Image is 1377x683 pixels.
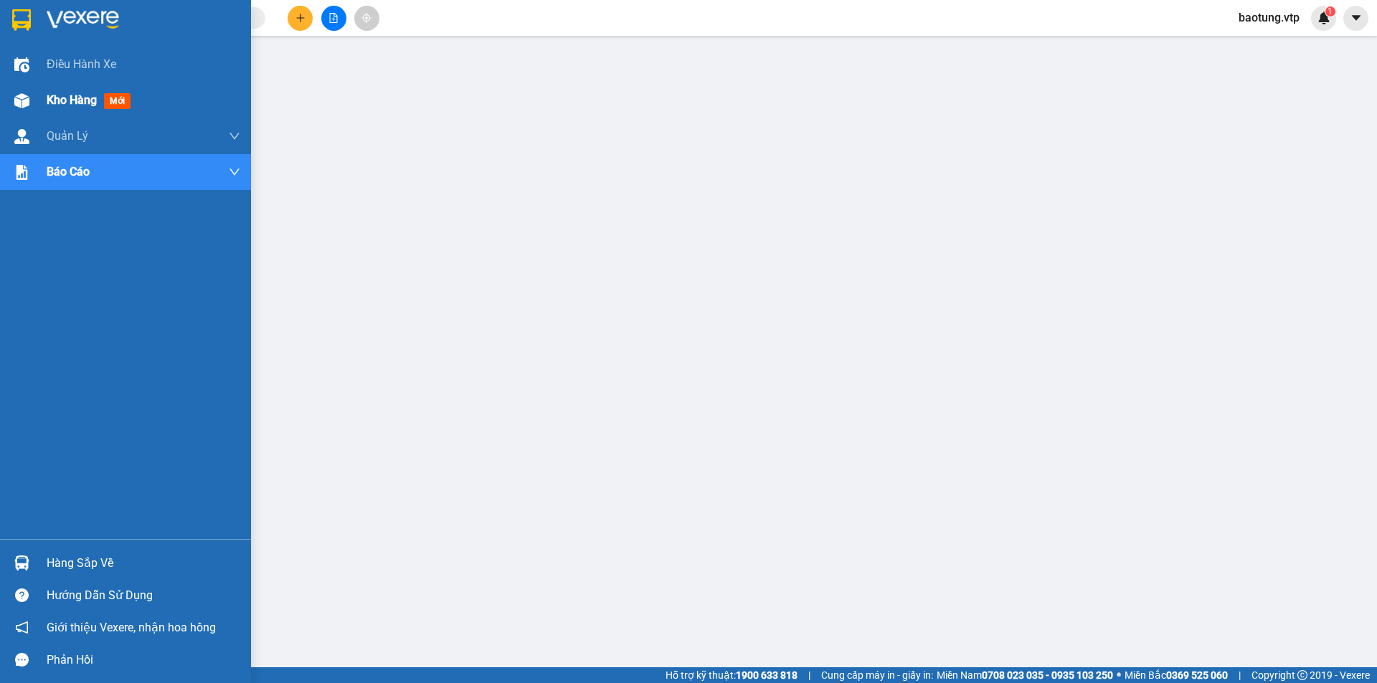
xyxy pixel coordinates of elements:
sup: 1 [1325,6,1335,16]
span: message [15,653,29,667]
img: warehouse-icon [14,57,29,72]
strong: 0708 023 035 - 0935 103 250 [982,669,1113,681]
span: 1 [1328,6,1333,16]
button: plus [288,6,313,31]
strong: 1900 633 818 [736,669,798,681]
span: | [1239,667,1241,683]
span: aim [361,13,372,23]
span: Giới thiệu Vexere, nhận hoa hồng [47,618,216,636]
button: aim [354,6,379,31]
span: plus [295,13,306,23]
span: Báo cáo [47,163,90,181]
div: Hàng sắp về [47,553,240,574]
span: file-add [328,13,339,23]
button: caret-down [1343,6,1368,31]
img: solution-icon [14,165,29,180]
img: warehouse-icon [14,129,29,144]
span: Miền Nam [937,667,1113,683]
span: notification [15,621,29,634]
span: Điều hành xe [47,55,116,73]
span: copyright [1297,670,1307,680]
span: down [229,130,240,142]
span: Miền Bắc [1125,667,1228,683]
img: warehouse-icon [14,555,29,570]
span: ⚪️ [1117,672,1121,678]
span: mới [104,93,131,109]
span: Hỗ trợ kỹ thuật: [666,667,798,683]
span: Kho hàng [47,93,97,107]
span: Cung cấp máy in - giấy in: [821,667,933,683]
span: | [808,667,810,683]
span: question-circle [15,588,29,602]
strong: 0369 525 060 [1166,669,1228,681]
span: Quản Lý [47,127,88,145]
img: icon-new-feature [1317,11,1330,24]
button: file-add [321,6,346,31]
span: down [229,166,240,178]
div: Phản hồi [47,649,240,671]
div: Hướng dẫn sử dụng [47,585,240,606]
img: warehouse-icon [14,93,29,108]
span: baotung.vtp [1227,9,1311,27]
span: caret-down [1350,11,1363,24]
img: logo-vxr [12,9,31,31]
